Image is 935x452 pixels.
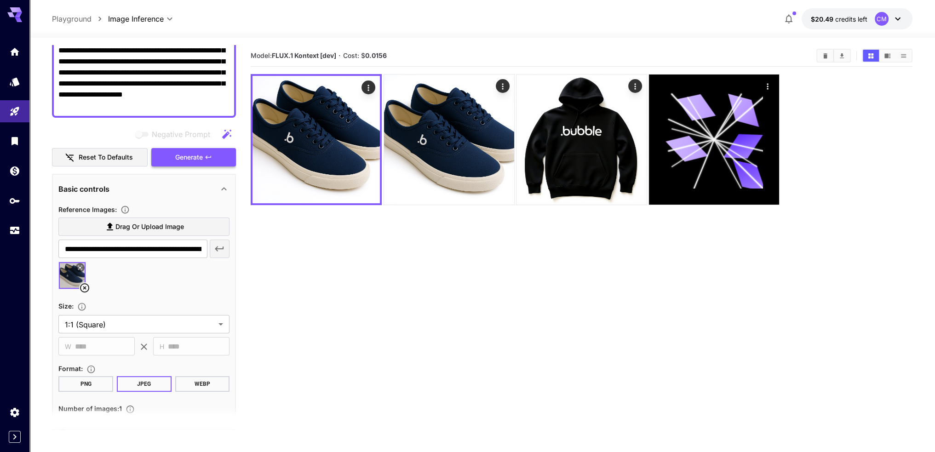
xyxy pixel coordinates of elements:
span: $20.49 [811,15,835,23]
span: Negative prompts are not compatible with the selected model. [133,128,218,140]
div: Clear AllDownload All [816,49,851,63]
button: Specify how many images to generate in a single request. Each image generation will be charged se... [122,405,138,414]
div: Settings [9,406,20,418]
span: Reference Images : [58,206,117,213]
span: W [65,341,71,352]
div: $20.4888 [811,14,867,24]
div: Models [9,76,20,87]
button: JPEG [117,376,172,392]
div: Wallet [9,165,20,177]
span: credits left [835,15,867,23]
span: Generate [175,152,203,163]
span: Size : [58,302,74,310]
button: Expand sidebar [9,431,21,443]
img: Z [516,74,647,205]
span: Negative Prompt [152,129,210,140]
span: Number of images : 1 [58,405,122,412]
div: Playground [9,106,20,117]
div: Actions [628,79,642,93]
p: · [338,50,341,61]
a: Playground [52,13,92,24]
span: H [160,341,164,352]
div: CM [875,12,889,26]
label: Drag or upload image [58,217,229,236]
b: 0.0156 [365,51,387,59]
button: Adjust the dimensions of the generated image by specifying its width and height in pixels, or sel... [74,302,90,311]
span: Cost: $ [343,51,387,59]
span: Drag or upload image [115,221,184,233]
button: Reset to defaults [52,148,148,167]
button: Clear All [817,50,833,62]
span: Format : [58,365,83,372]
button: Show media in video view [879,50,895,62]
img: 2Q== [384,74,514,205]
img: Z [252,76,380,203]
button: Show media in grid view [863,50,879,62]
div: Basic controls [58,178,229,200]
b: FLUX.1 Kontext [dev] [272,51,336,59]
div: Actions [761,79,774,93]
button: $20.4888CM [802,8,912,29]
button: PNG [58,376,113,392]
button: Download All [834,50,850,62]
nav: breadcrumb [52,13,108,24]
span: Image Inference [108,13,164,24]
button: WEBP [175,376,230,392]
span: 1:1 (Square) [65,319,215,330]
div: Show media in grid viewShow media in video viewShow media in list view [862,49,912,63]
div: Home [9,46,20,57]
button: Upload a reference image to guide the result. This is needed for Image-to-Image or Inpainting. Su... [117,205,133,214]
div: Actions [496,79,510,93]
button: Show media in list view [895,50,912,62]
button: Choose the file format for the output image. [83,365,99,374]
div: Actions [361,80,375,94]
p: Basic controls [58,183,109,195]
span: Model: [251,51,336,59]
div: Usage [9,225,20,236]
div: API Keys [9,195,20,206]
button: Generate [151,148,236,167]
div: Library [9,135,20,147]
